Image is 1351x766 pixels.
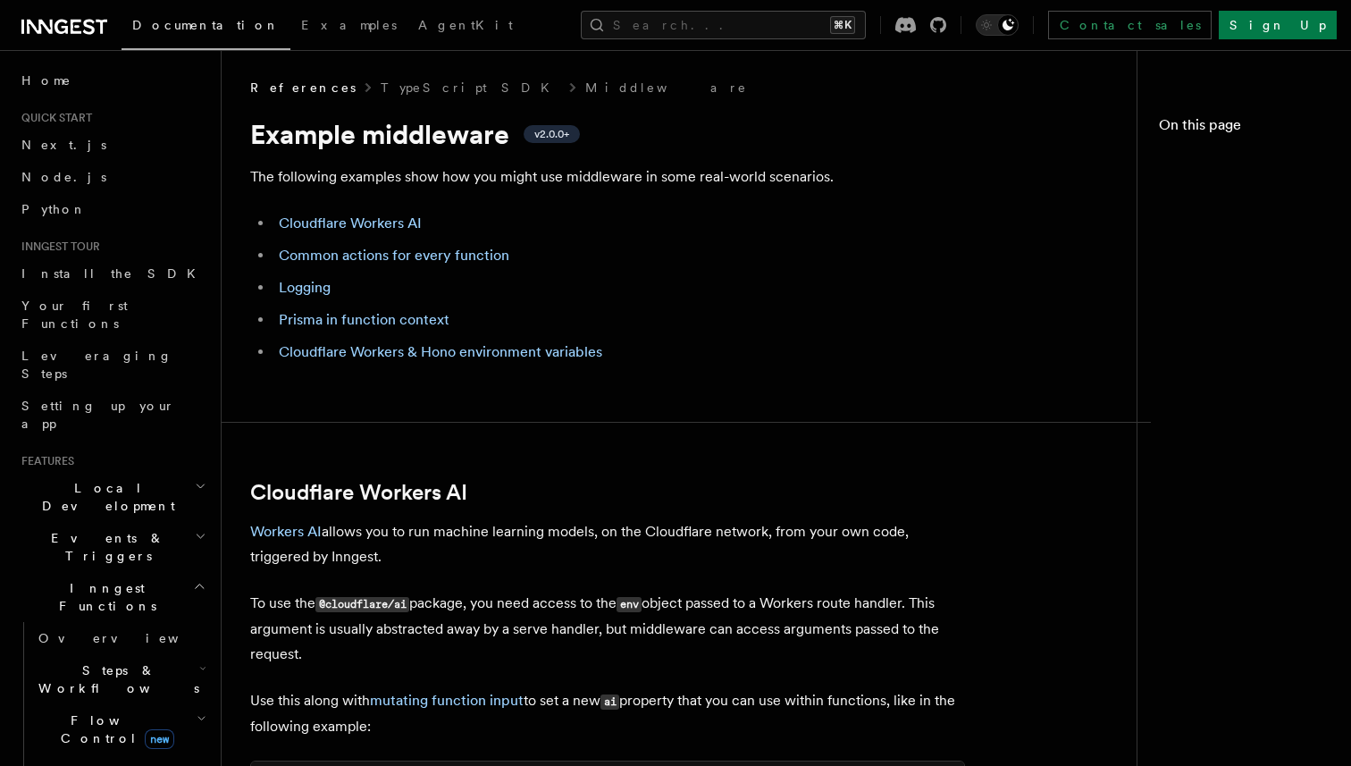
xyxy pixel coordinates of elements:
a: Next.js [14,129,210,161]
span: Steps & Workflows [31,661,199,697]
span: Quick start [14,111,92,125]
button: Search...⌘K [581,11,866,39]
span: Inngest tour [14,240,100,254]
a: Setting up your app [14,390,210,440]
span: Inngest Functions [14,579,193,615]
a: Cloudflare Workers AI [279,215,422,231]
button: Flow Controlnew [31,704,210,754]
span: new [145,729,174,749]
kbd: ⌘K [830,16,855,34]
a: Leveraging Steps [14,340,210,390]
span: Your first Functions [21,299,128,331]
span: Examples [301,18,397,32]
a: Logging [279,279,331,296]
a: Examples [290,5,407,48]
button: Events & Triggers [14,522,210,572]
span: Next.js [21,138,106,152]
p: Use this along with to set a new property that you can use within functions, like in the followin... [250,688,965,739]
span: Home [21,72,71,89]
a: TypeScript SDK [381,79,560,97]
span: Flow Control [31,711,197,747]
button: Steps & Workflows [31,654,210,704]
span: Node.js [21,170,106,184]
a: Documentation [122,5,290,50]
a: Home [14,64,210,97]
a: Cloudflare Workers & Hono environment variables [279,343,602,360]
a: Overview [31,622,210,654]
button: Toggle dark mode [976,14,1019,36]
p: The following examples show how you might use middleware in some real-world scenarios. [250,164,965,189]
h1: Example middleware [250,118,965,150]
a: mutating function input [370,692,524,709]
a: Contact sales [1048,11,1212,39]
span: Setting up your app [21,399,175,431]
a: Node.js [14,161,210,193]
p: To use the package, you need access to the object passed to a Workers route handler. This argumen... [250,591,965,667]
a: Sign Up [1219,11,1337,39]
code: ai [600,694,619,710]
p: allows you to run machine learning models, on the Cloudflare network, from your own code, trigger... [250,519,965,569]
a: Python [14,193,210,225]
span: Events & Triggers [14,529,195,565]
span: References [250,79,356,97]
span: Features [14,454,74,468]
span: Overview [38,631,222,645]
a: Install the SDK [14,257,210,290]
code: env [617,597,642,612]
button: Local Development [14,472,210,522]
a: Cloudflare Workers AI [250,480,467,505]
button: Inngest Functions [14,572,210,622]
a: AgentKit [407,5,524,48]
a: Common actions for every function [279,247,509,264]
span: Python [21,202,87,216]
span: Local Development [14,479,195,515]
span: v2.0.0+ [534,127,569,141]
span: Install the SDK [21,266,206,281]
span: Leveraging Steps [21,349,172,381]
a: Your first Functions [14,290,210,340]
span: Documentation [132,18,280,32]
a: Workers AI [250,523,322,540]
a: Middleware [585,79,748,97]
code: @cloudflare/ai [315,597,409,612]
span: AgentKit [418,18,513,32]
a: Prisma in function context [279,311,449,328]
h4: On this page [1159,114,1330,143]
